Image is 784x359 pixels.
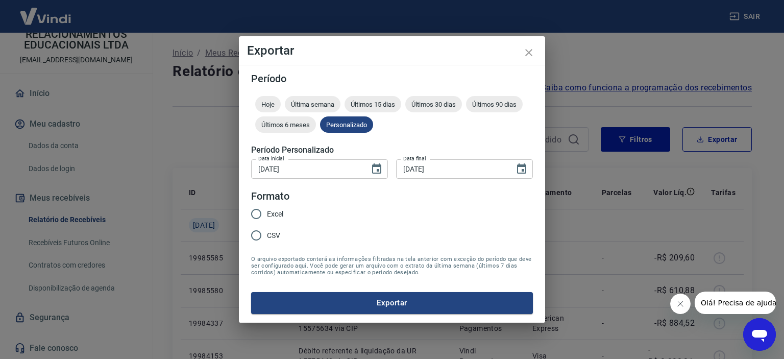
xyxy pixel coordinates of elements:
div: Últimos 30 dias [405,96,462,112]
h5: Período [251,74,533,84]
h4: Exportar [247,44,537,57]
label: Data final [403,155,426,162]
div: Últimos 6 meses [255,116,316,133]
span: Hoje [255,101,281,108]
span: Excel [267,209,283,220]
button: Choose date, selected date is 31 de jul de 2025 [511,159,532,179]
input: DD/MM/YYYY [396,159,507,178]
button: Choose date, selected date is 31 de jul de 2025 [366,159,387,179]
div: Últimos 15 dias [345,96,401,112]
div: Personalizado [320,116,373,133]
button: Exportar [251,292,533,314]
h5: Período Personalizado [251,145,533,155]
div: Hoje [255,96,281,112]
div: Últimos 90 dias [466,96,523,112]
span: Últimos 6 meses [255,121,316,129]
iframe: Fechar mensagem [670,294,691,314]
span: O arquivo exportado conterá as informações filtradas na tela anterior com exceção do período que ... [251,256,533,276]
button: close [517,40,541,65]
iframe: Botão para abrir a janela de mensagens [743,318,776,351]
span: CSV [267,230,280,241]
label: Data inicial [258,155,284,162]
iframe: Mensagem da empresa [695,292,776,314]
span: Última semana [285,101,340,108]
input: DD/MM/YYYY [251,159,362,178]
div: Última semana [285,96,340,112]
span: Últimos 30 dias [405,101,462,108]
span: Últimos 15 dias [345,101,401,108]
legend: Formato [251,189,289,204]
span: Personalizado [320,121,373,129]
span: Últimos 90 dias [466,101,523,108]
span: Olá! Precisa de ajuda? [6,7,86,15]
